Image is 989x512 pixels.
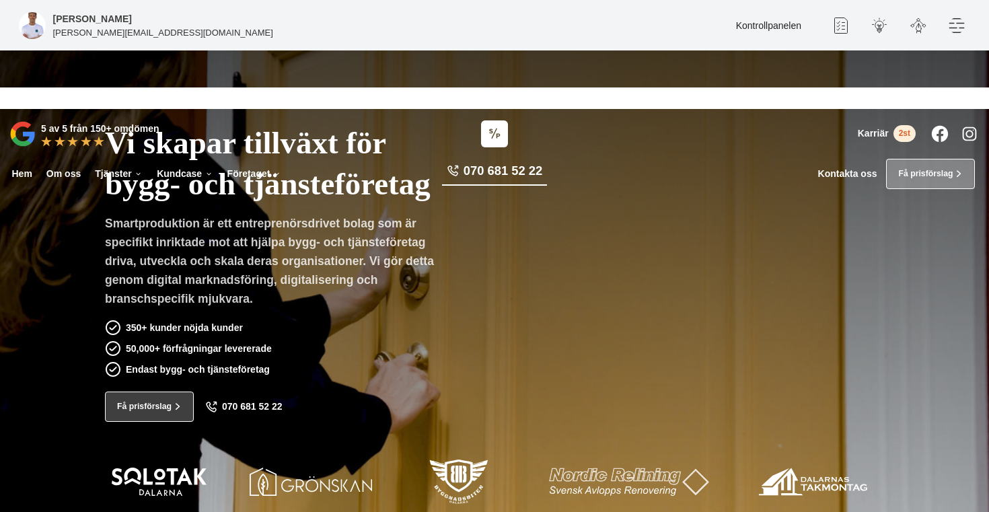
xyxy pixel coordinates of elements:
[105,214,444,313] p: Smartproduktion är ett entreprenörsdrivet bolag som är specifikt inriktade mot att hjälpa bygg- o...
[41,121,159,136] p: 5 av 5 från 150+ omdömen
[858,125,916,142] a: Karriär 2st
[893,125,916,142] span: 2st
[126,362,270,377] p: Endast bygg- och tjänsteföretag
[898,168,953,180] span: Få prisförslag
[53,26,273,39] p: [PERSON_NAME][EMAIL_ADDRESS][DOMAIN_NAME]
[442,162,547,186] a: 070 681 52 22
[105,392,194,422] a: Få prisförslag
[736,20,801,31] a: Kontrollpanelen
[44,159,83,189] a: Om oss
[19,12,46,39] img: foretagsbild-pa-smartproduktion-en-webbyraer-i-dalarnas-lan.png
[225,159,283,189] a: Företaget
[53,11,132,26] h5: Administratör
[126,320,243,335] p: 350+ kunder nöjda kunder
[155,159,215,189] a: Kundcase
[9,159,34,189] a: Hem
[117,400,172,413] span: Få prisförslag
[818,168,877,180] a: Kontakta oss
[534,93,645,102] a: Läs pressmeddelandet här!
[886,159,975,189] a: Få prisförslag
[126,341,272,356] p: 50,000+ förfrågningar levererade
[858,128,889,139] span: Karriär
[222,401,283,412] span: 070 681 52 22
[464,162,542,180] span: 070 681 52 22
[5,92,984,104] p: Vi vann Årets Unga Företagare i Dalarna 2024 –
[93,159,145,189] a: Tjänster
[205,401,283,413] a: 070 681 52 22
